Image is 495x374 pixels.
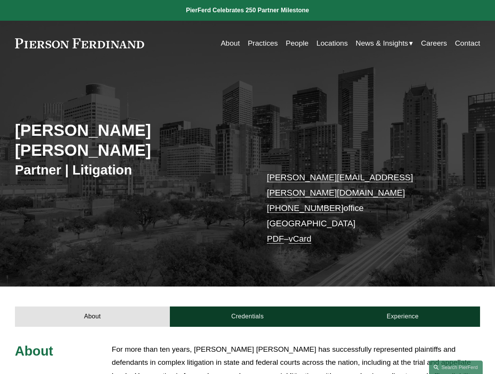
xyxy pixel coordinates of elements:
[289,234,311,244] a: vCard
[455,36,480,51] a: Contact
[356,36,413,51] a: folder dropdown
[15,120,248,160] h2: [PERSON_NAME] [PERSON_NAME]
[267,234,284,244] a: PDF
[356,37,408,50] span: News & Insights
[267,203,344,213] a: [PHONE_NUMBER]
[267,170,461,247] p: office [GEOGRAPHIC_DATA] –
[429,361,483,374] a: Search this site
[15,306,170,326] a: About
[248,36,278,51] a: Practices
[170,306,325,326] a: Credentials
[267,173,413,198] a: [PERSON_NAME][EMAIL_ADDRESS][PERSON_NAME][DOMAIN_NAME]
[15,344,53,358] span: About
[325,306,480,326] a: Experience
[286,36,308,51] a: People
[15,162,248,178] h3: Partner | Litigation
[316,36,348,51] a: Locations
[221,36,240,51] a: About
[421,36,447,51] a: Careers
